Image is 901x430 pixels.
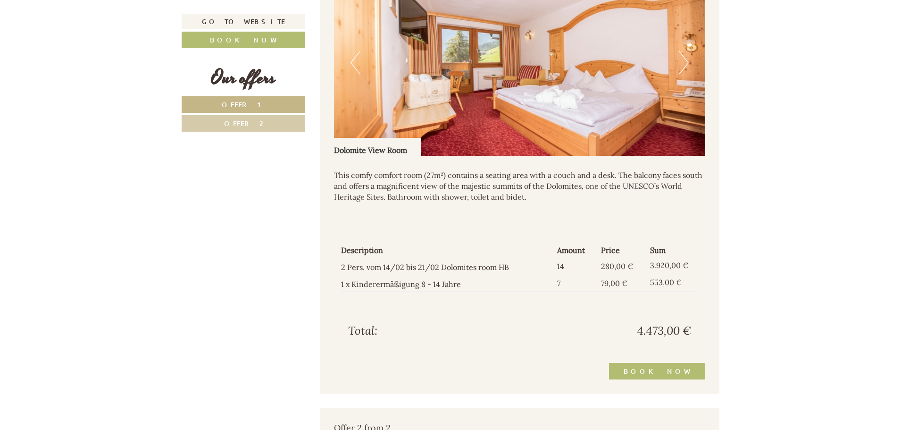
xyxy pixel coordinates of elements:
[679,51,689,75] button: Next
[182,32,305,48] a: Book now
[646,243,698,258] th: Sum
[341,323,520,339] div: Total:
[224,119,263,128] span: Offer 2
[334,170,706,202] p: This comfy comfort room (27m²) contains a seating area with a couch and a desk. The balcony faces...
[341,258,554,275] td: 2 Pers. vom 14/02 bis 21/02 Dolomites room HB
[553,258,597,275] td: 14
[601,261,633,271] span: 280,00 €
[601,278,627,288] span: 79,00 €
[182,14,305,29] a: Go to website
[341,275,554,292] td: 1 x Kinderermäßigung 8 - 14 Jahre
[350,51,360,75] button: Previous
[182,65,305,92] div: Our offers
[341,243,554,258] th: Description
[646,275,698,292] td: 553,00 €
[609,363,705,379] a: Book now
[222,100,266,109] span: Offer 1
[646,258,698,275] td: 3.920,00 €
[334,138,421,156] div: Dolomite View Room
[553,243,597,258] th: Amount
[637,323,691,339] span: 4.473,00 €
[553,275,597,292] td: 7
[597,243,646,258] th: Price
